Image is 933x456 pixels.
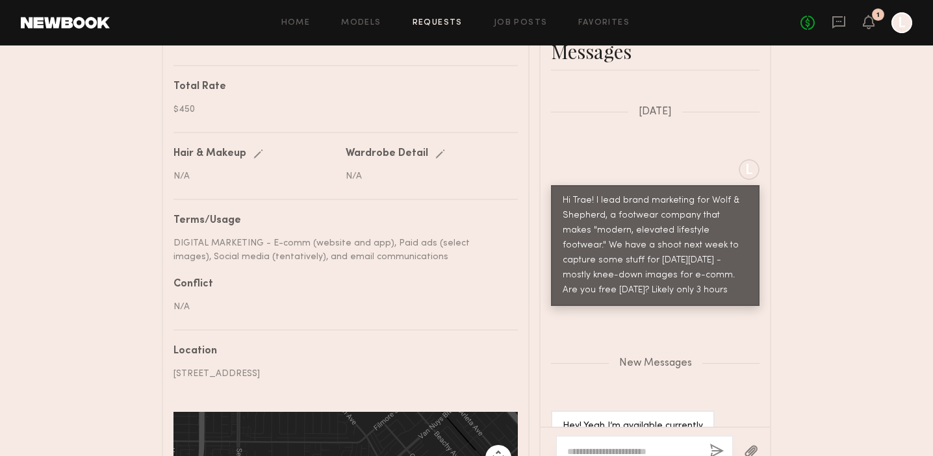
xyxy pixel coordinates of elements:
[173,82,508,92] div: Total Rate
[281,19,311,27] a: Home
[173,300,508,314] div: N/A
[173,367,508,381] div: [STREET_ADDRESS]
[341,19,381,27] a: Models
[173,103,508,116] div: $450
[563,194,748,298] div: Hi Trae! I lead brand marketing for Wolf & Shepherd, a footwear company that makes "modern, eleva...
[346,149,428,159] div: Wardrobe Detail
[578,19,630,27] a: Favorites
[551,38,760,64] div: Messages
[173,279,508,290] div: Conflict
[494,19,548,27] a: Job Posts
[413,19,463,27] a: Requests
[876,12,880,19] div: 1
[173,216,508,226] div: Terms/Usage
[173,170,336,183] div: N/A
[891,12,912,33] a: L
[639,107,672,118] span: [DATE]
[173,346,508,357] div: Location
[173,149,246,159] div: Hair & Makeup
[619,358,692,369] span: New Messages
[346,170,508,183] div: N/A
[173,236,508,264] div: DIGITAL MARKETING - E-comm (website and app), Paid ads (select images), Social media (tentatively...
[563,419,703,434] div: Hey! Yeah I’m available currently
